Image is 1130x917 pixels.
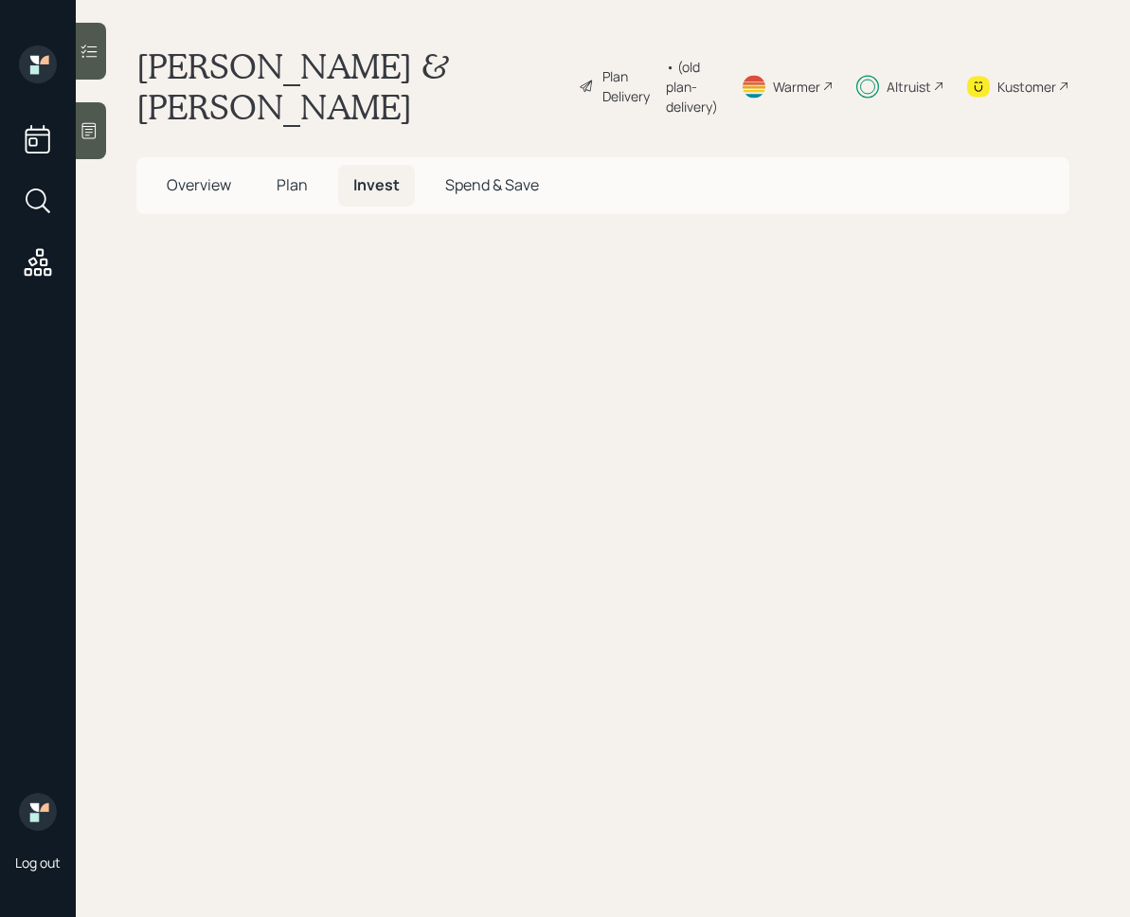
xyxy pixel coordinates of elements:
span: Spend & Save [445,174,539,195]
div: Log out [15,854,61,872]
div: Plan Delivery [602,66,656,106]
span: Overview [167,174,231,195]
div: Warmer [773,77,820,97]
span: Plan [277,174,308,195]
div: Kustomer [997,77,1056,97]
span: Invest [353,174,400,195]
h1: [PERSON_NAME] & [PERSON_NAME] [136,45,564,127]
div: • (old plan-delivery) [666,57,718,117]
img: retirable_logo.png [19,793,57,831]
div: Altruist [887,77,931,97]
